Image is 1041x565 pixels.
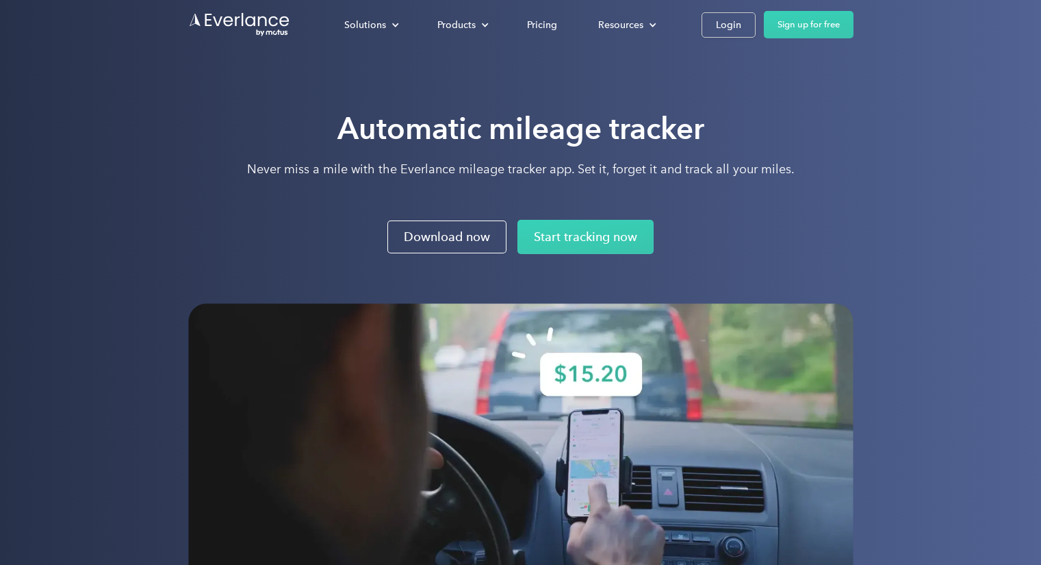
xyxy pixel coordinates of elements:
div: Pricing [527,16,557,34]
div: Solutions [344,16,386,34]
a: Go to homepage [188,12,291,38]
a: Start tracking now [517,220,654,254]
a: Download now [387,221,506,253]
a: Sign up for free [764,11,853,38]
div: Login [716,16,741,34]
a: Login [702,12,756,38]
a: Pricing [513,13,571,37]
h1: Automatic mileage tracker [247,110,795,148]
div: Resources [598,16,643,34]
p: Never miss a mile with the Everlance mileage tracker app. Set it, forget it and track all your mi... [247,161,795,177]
div: Products [437,16,476,34]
